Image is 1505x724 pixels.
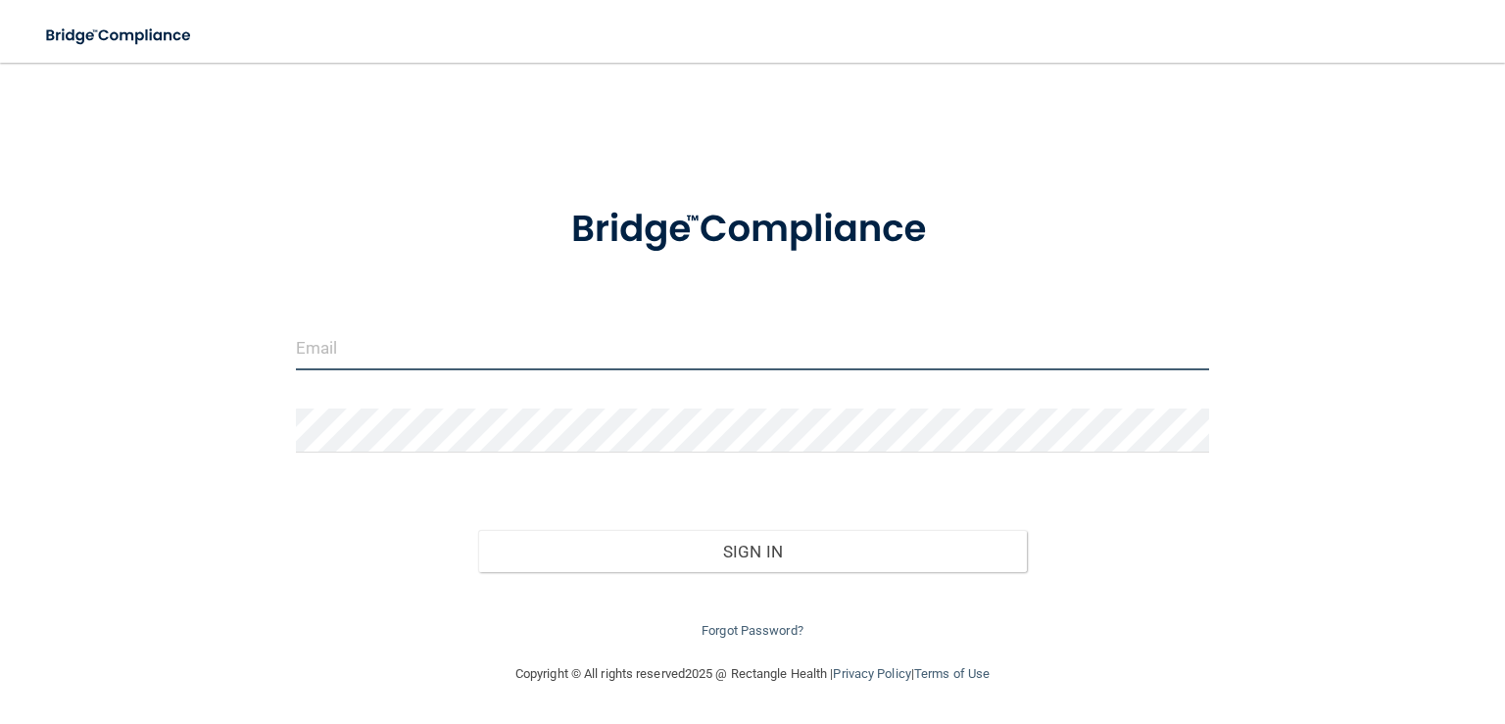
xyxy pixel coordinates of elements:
[296,326,1209,370] input: Email
[478,530,1026,573] button: Sign In
[395,643,1110,705] div: Copyright © All rights reserved 2025 @ Rectangle Health | |
[702,623,803,638] a: Forgot Password?
[914,666,990,681] a: Terms of Use
[29,16,210,56] img: bridge_compliance_login_screen.278c3ca4.svg
[532,180,974,279] img: bridge_compliance_login_screen.278c3ca4.svg
[833,666,910,681] a: Privacy Policy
